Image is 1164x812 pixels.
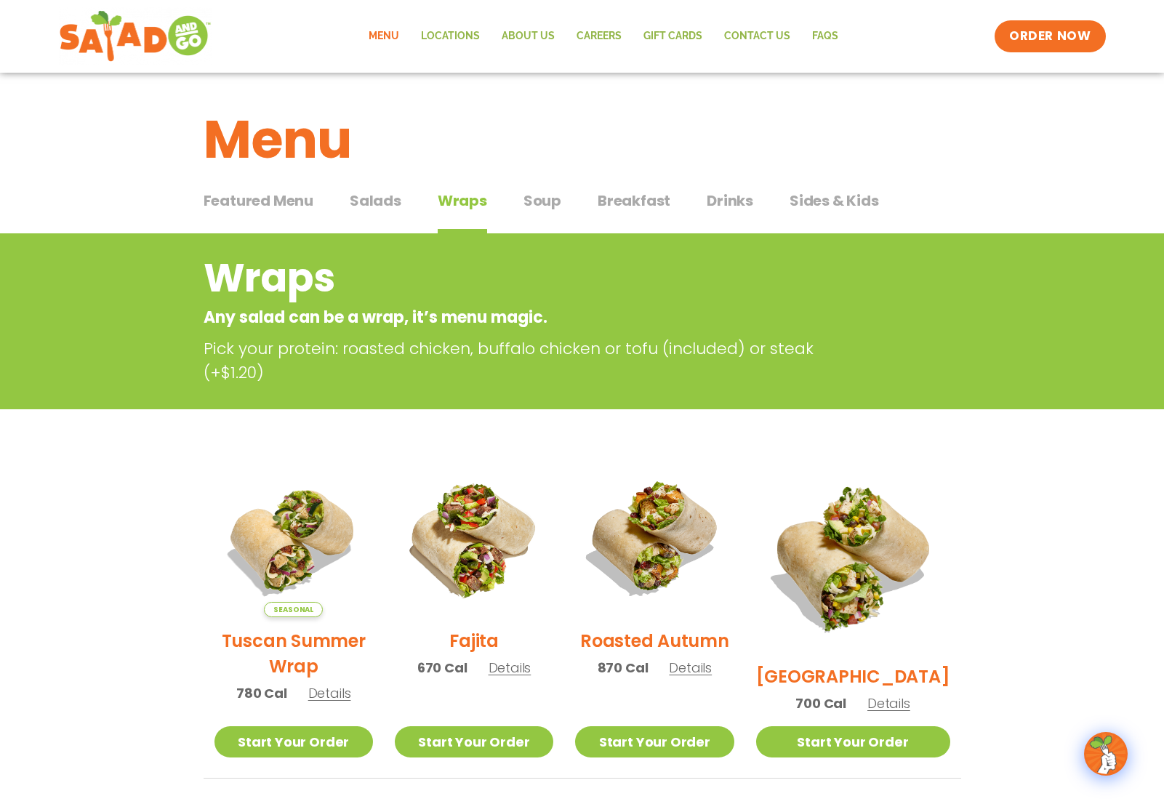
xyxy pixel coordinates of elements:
[790,190,879,212] span: Sides & Kids
[756,459,950,653] img: Product photo for BBQ Ranch Wrap
[575,726,734,757] a: Start Your Order
[575,459,734,617] img: Product photo for Roasted Autumn Wrap
[59,7,212,65] img: new-SAG-logo-768×292
[523,190,561,212] span: Soup
[236,683,287,703] span: 780 Cal
[795,694,846,713] span: 700 Cal
[449,628,499,654] h2: Fajita
[1009,28,1091,45] span: ORDER NOW
[350,190,401,212] span: Salads
[308,684,351,702] span: Details
[801,20,849,53] a: FAQs
[214,459,373,617] img: Product photo for Tuscan Summer Wrap
[1085,733,1126,774] img: wpChatIcon
[204,337,851,385] p: Pick your protein: roasted chicken, buffalo chicken or tofu (included) or steak (+$1.20)
[707,190,753,212] span: Drinks
[489,659,531,677] span: Details
[756,726,950,757] a: Start Your Order
[417,658,467,678] span: 670 Cal
[214,726,373,757] a: Start Your Order
[204,249,844,307] h2: Wraps
[395,726,553,757] a: Start Your Order
[204,305,844,329] p: Any salad can be a wrap, it’s menu magic.
[713,20,801,53] a: Contact Us
[438,190,487,212] span: Wraps
[633,20,713,53] a: GIFT CARDS
[566,20,633,53] a: Careers
[264,602,323,617] span: Seasonal
[491,20,566,53] a: About Us
[995,20,1105,52] a: ORDER NOW
[410,20,491,53] a: Locations
[669,659,712,677] span: Details
[358,20,849,53] nav: Menu
[204,185,961,234] div: Tabbed content
[214,628,373,679] h2: Tuscan Summer Wrap
[580,628,729,654] h2: Roasted Autumn
[204,100,961,179] h1: Menu
[756,664,950,689] h2: [GEOGRAPHIC_DATA]
[358,20,410,53] a: Menu
[867,694,910,712] span: Details
[395,459,553,617] img: Product photo for Fajita Wrap
[204,190,313,212] span: Featured Menu
[598,658,649,678] span: 870 Cal
[598,190,670,212] span: Breakfast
